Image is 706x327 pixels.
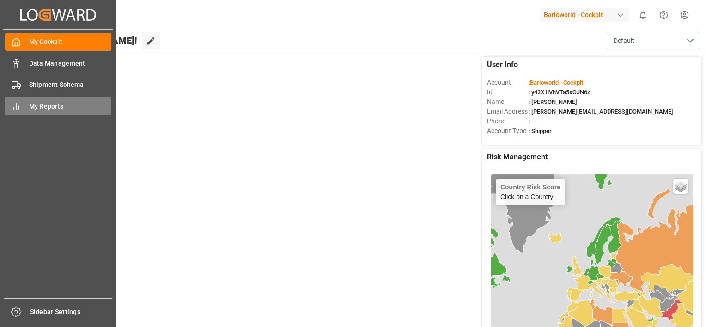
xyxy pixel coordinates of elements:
[673,179,688,194] a: Layers
[614,36,634,46] span: Default
[29,37,112,47] span: My Cockpit
[500,183,560,191] h4: Country Risk Score
[529,127,552,134] span: : Shipper
[607,32,699,49] button: open menu
[5,76,111,94] a: Shipment Schema
[529,108,673,115] span: : [PERSON_NAME][EMAIL_ADDRESS][DOMAIN_NAME]
[529,79,583,86] span: :
[5,54,111,72] a: Data Management
[487,151,548,163] span: Risk Management
[529,118,536,125] span: : —
[29,59,112,68] span: Data Management
[529,98,577,105] span: : [PERSON_NAME]
[38,32,137,49] span: Hello [PERSON_NAME]!
[487,107,529,116] span: Email Address
[487,78,529,87] span: Account
[487,126,529,136] span: Account Type
[487,116,529,126] span: Phone
[29,80,112,90] span: Shipment Schema
[5,33,111,51] a: My Cockpit
[530,79,583,86] span: Barloworld - Cockpit
[540,6,633,24] button: Barloworld - Cockpit
[5,97,111,115] a: My Reports
[487,87,529,97] span: Id
[529,89,590,96] span: : y42X1lVhVTa5xOJN6z
[487,97,529,107] span: Name
[540,8,629,22] div: Barloworld - Cockpit
[29,102,112,111] span: My Reports
[633,5,653,25] button: show 0 new notifications
[487,59,518,70] span: User Info
[500,183,560,200] div: Click on a Country
[30,307,113,317] span: Sidebar Settings
[653,5,674,25] button: Help Center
